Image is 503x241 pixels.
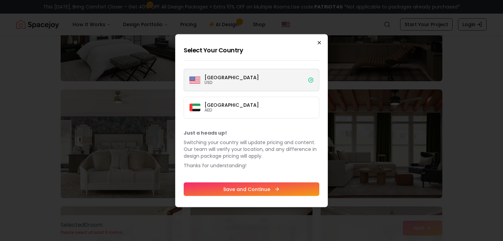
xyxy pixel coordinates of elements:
p: USD [204,80,259,85]
button: Save and Continue [184,182,319,196]
h2: Select Your Country [184,45,319,55]
b: Just a heads up! [184,129,227,136]
p: AED [204,107,259,113]
img: Dubai [189,104,200,111]
p: Thanks for understanding! [184,162,319,169]
img: United States [189,74,200,85]
p: [GEOGRAPHIC_DATA] [204,102,259,107]
p: [GEOGRAPHIC_DATA] [204,75,259,80]
p: Switching your country will update pricing and content. Our team will verify your location, and a... [184,139,319,159]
